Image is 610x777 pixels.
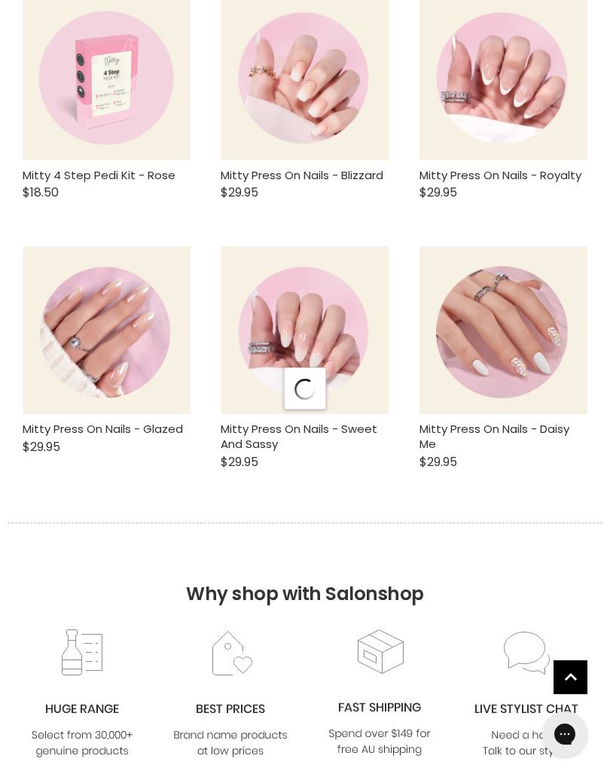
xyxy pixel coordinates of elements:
[419,167,581,183] a: Mitty Press On Nails - Royalty
[23,438,60,456] span: $29.95
[221,453,258,471] span: $29.95
[23,167,175,183] a: Mitty 4 Step Pedi Kit - Rose
[535,706,595,762] iframe: Gorgias live chat messenger
[221,184,258,201] span: $29.95
[419,184,457,201] span: $29.95
[8,523,602,627] h2: Why shop with Salonshop
[23,246,191,414] img: Mitty Press On Nails - Glazed
[23,421,183,437] a: Mitty Press On Nails - Glazed
[319,627,441,759] img: fast.jpg
[419,453,457,471] span: $29.95
[169,629,291,760] img: prices.jpg
[221,246,389,414] img: Mitty Press On Nails - Sweet And Sassy
[221,421,377,452] a: Mitty Press On Nails - Sweet And Sassy
[467,629,589,760] img: chat_c0a1c8f7-3133-4fc6-855f-7264552747f6.jpg
[554,660,587,694] a: Back to top
[419,421,569,452] a: Mitty Press On Nails - Daisy Me
[419,246,587,414] a: Mitty Press On Nails - Daisy Me Mitty Press On Nails - Daisy Me
[554,660,587,699] span: Back to top
[21,629,143,760] img: range2_8cf790d4-220e-469f-917d-a18fed3854b6.jpg
[221,167,383,183] a: Mitty Press On Nails - Blizzard
[419,246,587,414] img: Mitty Press On Nails - Daisy Me
[23,184,59,201] span: $18.50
